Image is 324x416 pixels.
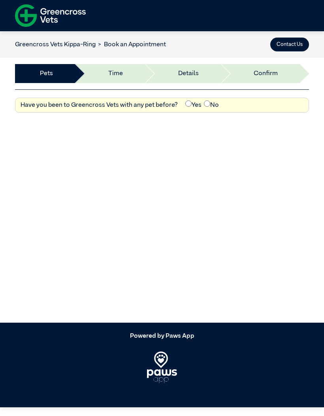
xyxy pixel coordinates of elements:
a: Greencross Vets Kippa-Ring [15,42,96,48]
label: Yes [185,100,202,110]
a: Pets [40,69,53,78]
li: Book an Appointment [96,40,166,49]
label: Have you been to Greencross Vets with any pet before? [21,100,178,110]
nav: breadcrumb [15,40,166,49]
img: f-logo [15,2,86,29]
input: No [204,100,210,107]
h5: Powered by Paws App [15,333,309,340]
input: Yes [185,100,192,107]
img: PawsApp [147,352,177,383]
label: No [204,100,219,110]
button: Contact Us [270,38,309,51]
